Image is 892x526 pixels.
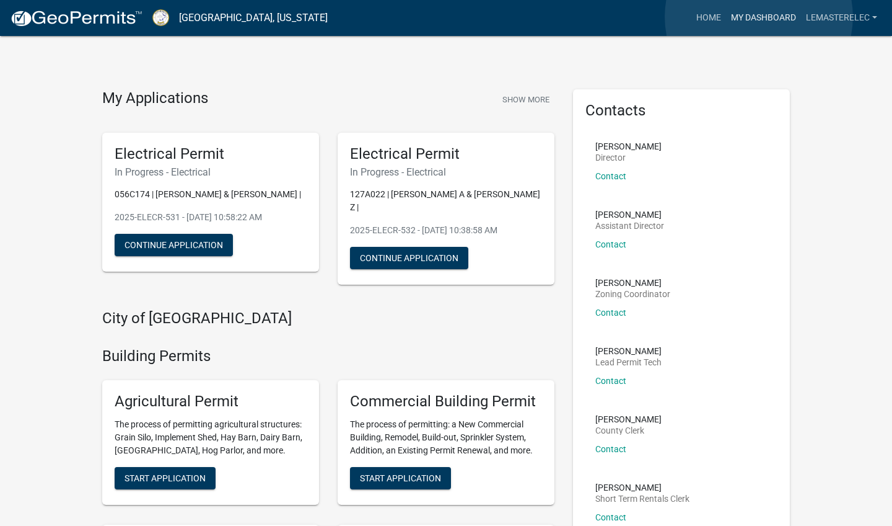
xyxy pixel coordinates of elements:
span: Start Application [125,473,206,483]
button: Start Application [350,467,451,489]
p: [PERSON_NAME] [595,279,670,287]
a: Contact [595,512,626,522]
h6: In Progress - Electrical [350,166,542,178]
p: 2025-ELECR-532 - [DATE] 10:38:58 AM [350,224,542,237]
p: Lead Permit Tech [595,358,662,367]
p: Zoning Coordinator [595,290,670,298]
a: Contact [595,239,626,249]
h5: Contacts [585,102,777,120]
a: Contact [595,171,626,181]
h6: In Progress - Electrical [115,166,307,178]
p: [PERSON_NAME] [595,415,662,424]
a: My Dashboard [726,6,801,30]
span: Start Application [360,473,441,483]
a: Home [691,6,726,30]
h4: My Applications [102,89,208,108]
h4: Building Permits [102,347,554,365]
p: 127A022 | [PERSON_NAME] A & [PERSON_NAME] Z | [350,188,542,214]
h5: Electrical Permit [115,145,307,163]
p: [PERSON_NAME] [595,483,689,492]
button: Start Application [115,467,216,489]
p: [PERSON_NAME] [595,347,662,355]
p: County Clerk [595,426,662,435]
p: [PERSON_NAME] [595,210,664,219]
p: The process of permitting: a New Commercial Building, Remodel, Build-out, Sprinkler System, Addit... [350,418,542,457]
p: Director [595,153,662,162]
p: Short Term Rentals Clerk [595,494,689,503]
button: Continue Application [350,247,468,269]
h5: Commercial Building Permit [350,393,542,411]
p: 056C174 | [PERSON_NAME] & [PERSON_NAME] | [115,188,307,201]
p: [PERSON_NAME] [595,142,662,151]
p: The process of permitting agricultural structures: Grain Silo, Implement Shed, Hay Barn, Dairy Ba... [115,418,307,457]
button: Continue Application [115,234,233,256]
a: Contact [595,308,626,318]
a: Lemasterelec [801,6,882,30]
h5: Agricultural Permit [115,393,307,411]
h5: Electrical Permit [350,145,542,163]
a: [GEOGRAPHIC_DATA], [US_STATE] [179,7,328,29]
a: Contact [595,444,626,454]
button: Show More [497,89,554,110]
p: Assistant Director [595,221,664,230]
img: Putnam County, Georgia [152,9,169,26]
p: 2025-ELECR-531 - [DATE] 10:58:22 AM [115,211,307,224]
h4: City of [GEOGRAPHIC_DATA] [102,310,554,328]
a: Contact [595,376,626,386]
